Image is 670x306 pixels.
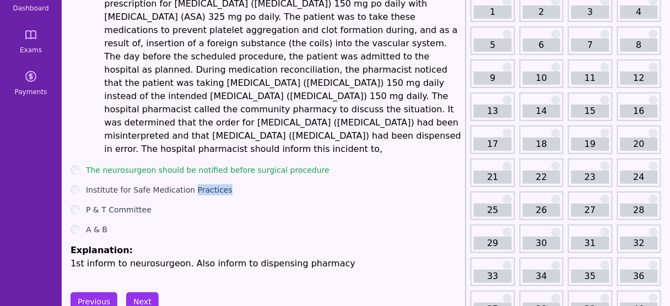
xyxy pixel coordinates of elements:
[15,88,47,96] span: Payments
[523,171,560,184] a: 22
[474,204,511,217] a: 25
[523,204,560,217] a: 26
[571,6,609,19] a: 3
[474,237,511,250] a: 29
[620,171,658,184] a: 24
[571,39,609,52] a: 7
[71,257,461,270] p: 1st inform to neurosurgeon. Also inform to dispensing pharmacy
[571,105,609,118] a: 15
[4,21,57,61] a: Exams
[86,204,152,215] label: P & T Committee
[620,270,658,283] a: 36
[86,184,233,195] label: Institute for Safe Medication Practices
[571,138,609,151] a: 19
[523,39,560,52] a: 6
[86,165,329,176] label: The neurosurgeon should be notified before surgical procedure
[474,39,511,52] a: 5
[86,224,107,235] label: A & B
[523,6,560,19] a: 2
[620,72,658,85] a: 12
[474,6,511,19] a: 1
[474,105,511,118] a: 13
[523,138,560,151] a: 18
[71,245,133,255] span: Explanation:
[571,270,609,283] a: 35
[474,72,511,85] a: 9
[523,72,560,85] a: 10
[4,63,57,103] a: Payments
[620,105,658,118] a: 16
[620,237,658,250] a: 32
[13,4,48,13] span: Dashboard
[571,237,609,250] a: 31
[620,39,658,52] a: 8
[523,105,560,118] a: 14
[20,46,42,54] span: Exams
[620,138,658,151] a: 20
[523,270,560,283] a: 34
[620,6,658,19] a: 4
[571,204,609,217] a: 27
[474,270,511,283] a: 33
[571,72,609,85] a: 11
[474,138,511,151] a: 17
[523,237,560,250] a: 30
[474,171,511,184] a: 21
[571,171,609,184] a: 23
[620,204,658,217] a: 28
